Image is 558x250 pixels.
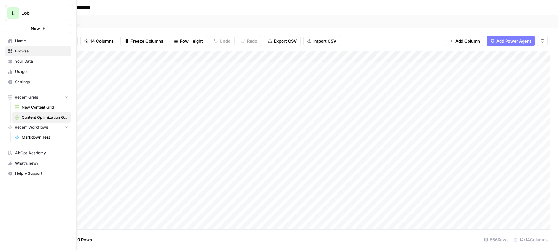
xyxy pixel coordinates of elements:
a: AirOps Academy [5,148,71,158]
span: Undo [220,38,230,44]
button: Undo [210,36,235,46]
button: Help + Support [5,168,71,179]
span: New [31,25,40,32]
button: Import CSV [303,36,340,46]
button: Redo [237,36,261,46]
a: Browse [5,46,71,56]
button: Add Column [446,36,484,46]
a: Your Data [5,56,71,67]
a: Markdown Test [12,132,71,142]
span: Redo [247,38,257,44]
span: New Content Grid [22,104,68,110]
button: What's new? [5,158,71,168]
a: Settings [5,77,71,87]
span: AirOps Academy [15,150,68,156]
span: Markdown Test [22,134,68,140]
a: Home [5,36,71,46]
a: Usage [5,67,71,77]
button: New [5,24,71,33]
button: Add Power Agent [487,36,535,46]
span: Help + Support [15,171,68,176]
button: Row Height [170,36,207,46]
a: Content Optimization Grid [12,112,71,123]
a: New Content Grid [12,102,71,112]
div: 14/14 Columns [511,235,550,245]
span: Row Height [180,38,203,44]
span: Export CSV [274,38,297,44]
span: Add Column [455,38,480,44]
button: Freeze Columns [120,36,167,46]
span: Your Data [15,59,68,64]
span: Content Optimization Grid [22,115,68,120]
span: Usage [15,69,68,75]
span: Lob [21,10,60,16]
span: Add Power Agent [496,38,531,44]
span: Add 10 Rows [66,237,92,243]
span: Home [15,38,68,44]
div: 566 Rows [482,235,511,245]
span: Recent Grids [15,94,38,100]
span: Settings [15,79,68,85]
span: Freeze Columns [130,38,163,44]
span: L [12,9,15,17]
span: Browse [15,48,68,54]
span: Recent Workflows [15,125,48,130]
button: Export CSV [264,36,301,46]
span: Import CSV [313,38,336,44]
button: 14 Columns [80,36,118,46]
button: Recent Workflows [5,123,71,132]
button: Recent Grids [5,93,71,102]
button: Workspace: Lob [5,5,71,21]
span: 14 Columns [90,38,114,44]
